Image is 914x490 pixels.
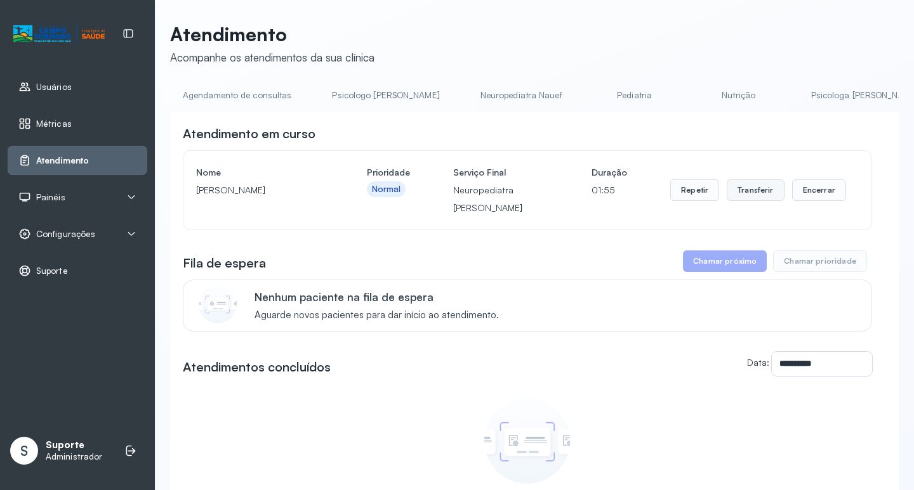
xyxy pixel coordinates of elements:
button: Chamar próximo [683,250,767,272]
p: Suporte [46,439,102,451]
p: Neuropediatra [PERSON_NAME] [453,181,548,217]
img: Imagem de CalloutCard [199,285,237,323]
span: Usuários [36,82,72,93]
h3: Fila de espera [183,254,266,272]
a: Usuários [18,81,136,93]
a: Atendimento [18,154,136,167]
h4: Nome [196,164,324,181]
h3: Atendimentos concluídos [183,358,331,376]
img: Logotipo do estabelecimento [13,23,105,44]
a: Agendamento de consultas [170,85,304,106]
p: 01:55 [592,181,627,199]
p: [PERSON_NAME] [196,181,324,199]
button: Transferir [727,179,785,201]
button: Chamar prioridade [773,250,867,272]
span: Aguarde novos pacientes para dar início ao atendimento. [255,309,499,321]
span: Suporte [36,266,68,276]
p: Atendimento [170,23,374,46]
p: Administrador [46,451,102,462]
h4: Prioridade [367,164,410,181]
div: Acompanhe os atendimentos da sua clínica [170,51,374,64]
a: Nutrição [694,85,783,106]
label: Data: [747,357,769,368]
h4: Serviço Final [453,164,548,181]
span: Configurações [36,229,95,240]
h4: Duração [592,164,627,181]
span: Métricas [36,119,72,129]
div: Normal [372,184,401,195]
span: Painéis [36,192,65,203]
p: Nenhum paciente na fila de espera [255,290,499,304]
a: Métricas [18,117,136,130]
button: Encerrar [792,179,846,201]
h3: Atendimento em curso [183,125,315,143]
span: Atendimento [36,155,89,166]
button: Repetir [670,179,719,201]
a: Psicologo [PERSON_NAME] [319,85,452,106]
a: Neuropediatra Nauef [468,85,575,106]
a: Pediatria [590,85,679,106]
img: Imagem de empty state [484,398,570,484]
